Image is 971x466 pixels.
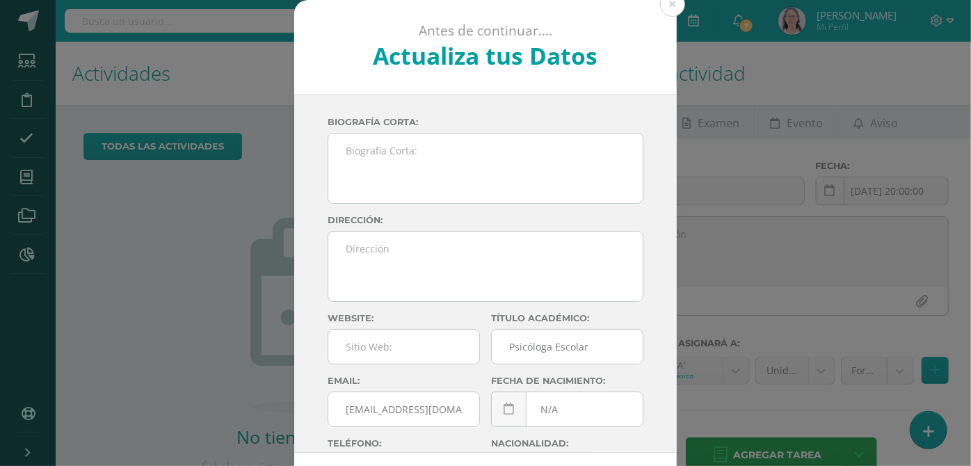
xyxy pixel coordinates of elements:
input: Correo Electronico: [328,392,479,426]
p: Antes de continuar.... [332,22,640,40]
label: Biografía corta: [328,117,643,127]
h2: Actualiza tus Datos [332,40,640,72]
label: Nacionalidad: [491,438,643,449]
label: Email: [328,376,480,386]
input: Fecha de Nacimiento: [492,392,643,426]
input: Sitio Web: [328,330,479,364]
label: Fecha de nacimiento: [491,376,643,386]
label: Dirección: [328,215,643,225]
input: Titulo: [492,330,643,364]
label: Teléfono: [328,438,480,449]
label: Website: [328,313,480,323]
label: Título académico: [491,313,643,323]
